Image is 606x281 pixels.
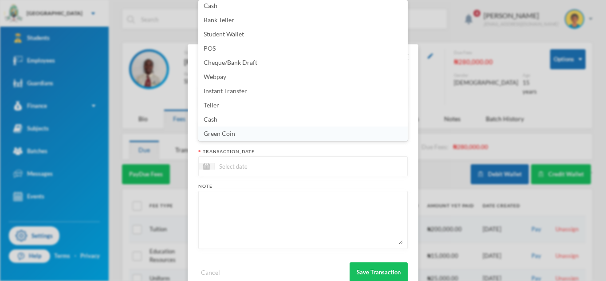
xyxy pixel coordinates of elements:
span: Cheque/Bank Draft [204,59,257,66]
span: Instant Transfer [204,87,247,95]
span: POS [204,44,216,52]
input: Select date [215,161,289,171]
div: Note [198,183,408,190]
span: Bank Teller [204,16,234,24]
span: Green Coin [204,130,235,137]
span: Cash [204,2,217,9]
span: Student Wallet [204,30,244,38]
div: transaction_date [198,148,408,155]
button: Cancel [198,267,223,277]
span: Teller [204,101,219,109]
span: Webpay [204,73,226,80]
span: Cash [204,115,217,123]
